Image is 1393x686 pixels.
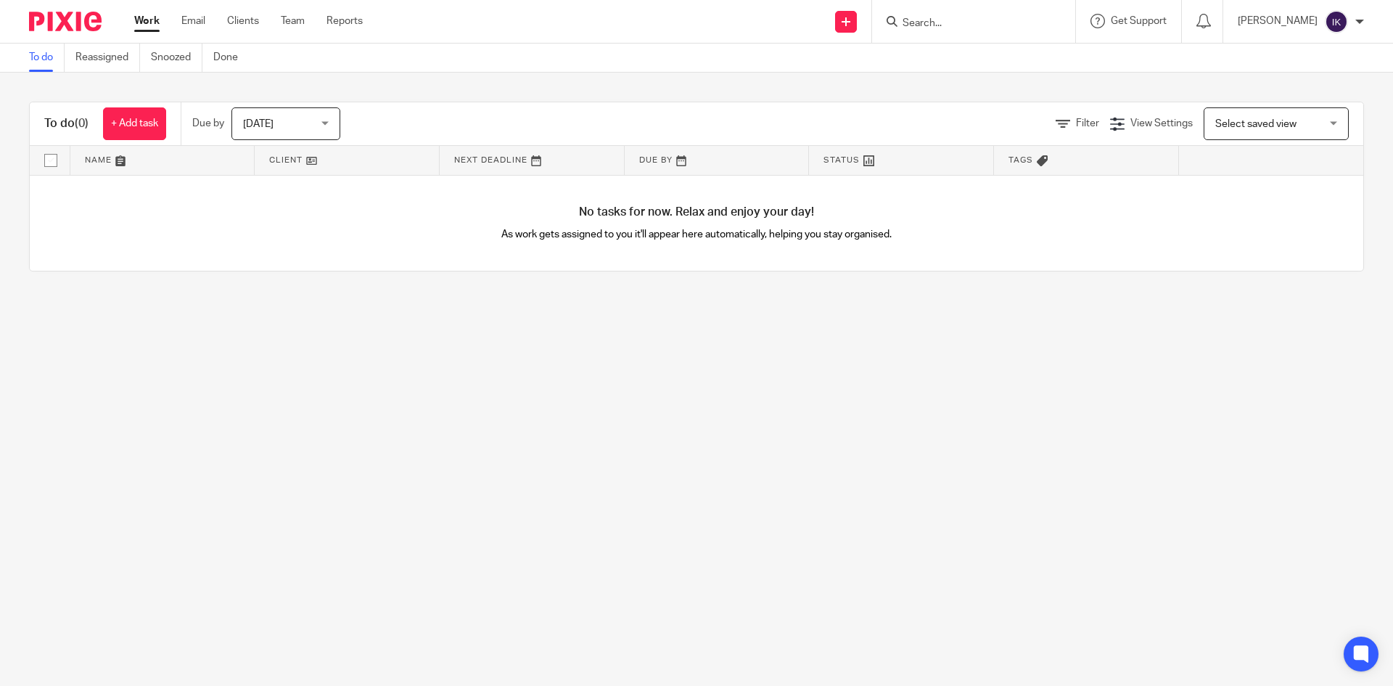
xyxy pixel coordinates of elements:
[44,116,89,131] h1: To do
[363,227,1030,242] p: As work gets assigned to you it'll appear here automatically, helping you stay organised.
[75,44,140,72] a: Reassigned
[29,12,102,31] img: Pixie
[326,14,363,28] a: Reports
[1325,10,1348,33] img: svg%3E
[29,44,65,72] a: To do
[1130,118,1193,128] span: View Settings
[901,17,1032,30] input: Search
[1008,156,1033,164] span: Tags
[1215,119,1297,129] span: Select saved view
[227,14,259,28] a: Clients
[1111,16,1167,26] span: Get Support
[134,14,160,28] a: Work
[181,14,205,28] a: Email
[30,205,1363,220] h4: No tasks for now. Relax and enjoy your day!
[1076,118,1099,128] span: Filter
[75,118,89,129] span: (0)
[213,44,249,72] a: Done
[192,116,224,131] p: Due by
[103,107,166,140] a: + Add task
[1238,14,1318,28] p: [PERSON_NAME]
[243,119,274,129] span: [DATE]
[281,14,305,28] a: Team
[151,44,202,72] a: Snoozed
